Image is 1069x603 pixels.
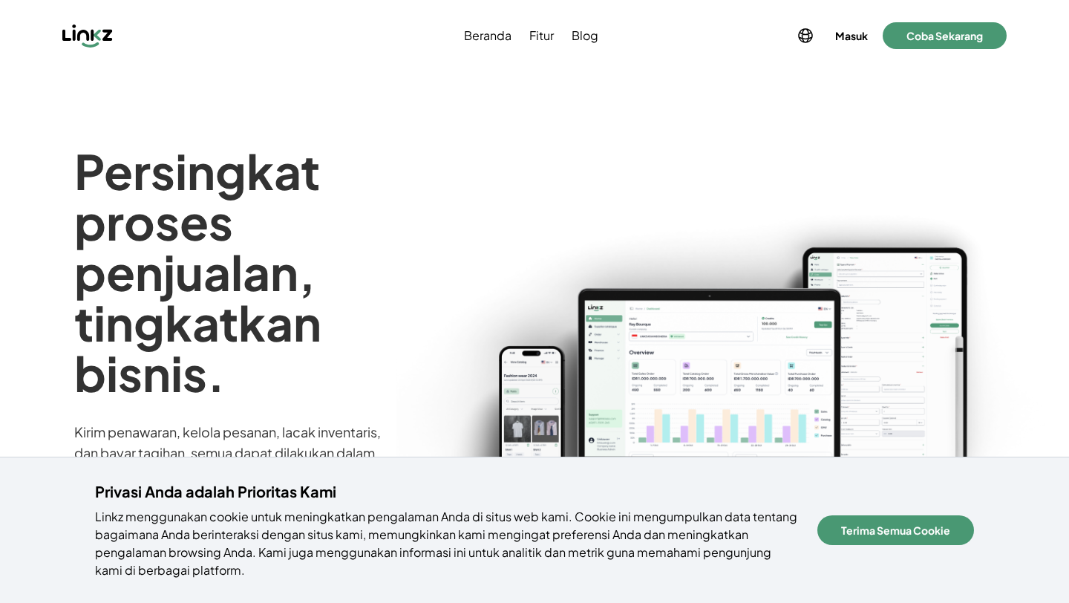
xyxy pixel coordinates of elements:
a: Beranda [461,27,514,45]
a: Fitur [526,27,557,45]
img: Linkz logo [62,24,113,48]
span: Beranda [464,27,511,45]
a: Blog [569,27,601,45]
button: Masuk [832,25,871,46]
span: Blog [572,27,598,45]
h4: Privasi Anda adalah Prioritas Kami [95,481,800,502]
button: Terima Semua Cookie [817,515,974,545]
span: Fitur [529,27,554,45]
h1: Persingkat proses penjualan, tingkatkan bisnis. [74,146,442,398]
p: Linkz menggunakan cookie untuk meningkatkan pengalaman Anda di situs web kami. Cookie ini mengump... [95,508,800,579]
button: Coba Sekarang [883,22,1007,49]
